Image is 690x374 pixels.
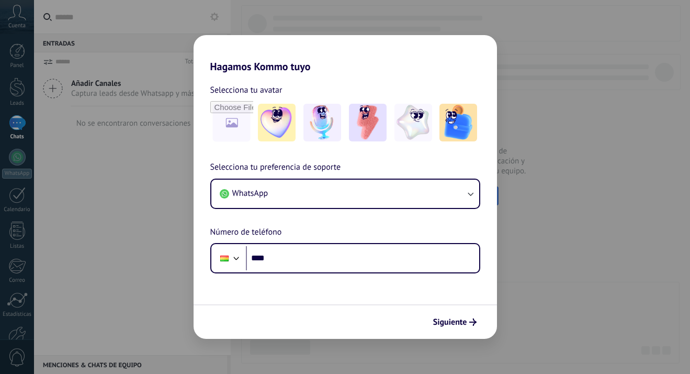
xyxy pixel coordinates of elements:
span: Selecciona tu preferencia de soporte [210,161,341,174]
img: -5.jpeg [439,104,477,141]
img: -3.jpeg [349,104,387,141]
span: Siguiente [433,318,467,326]
span: Número de teléfono [210,226,282,239]
button: Siguiente [428,313,481,331]
h2: Hagamos Kommo tuyo [194,35,497,73]
span: WhatsApp [232,188,268,199]
div: Bolivia: + 591 [214,247,234,269]
img: -4.jpeg [394,104,432,141]
img: -2.jpeg [303,104,341,141]
img: -1.jpeg [258,104,296,141]
span: Selecciona tu avatar [210,83,282,97]
button: WhatsApp [211,180,479,208]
